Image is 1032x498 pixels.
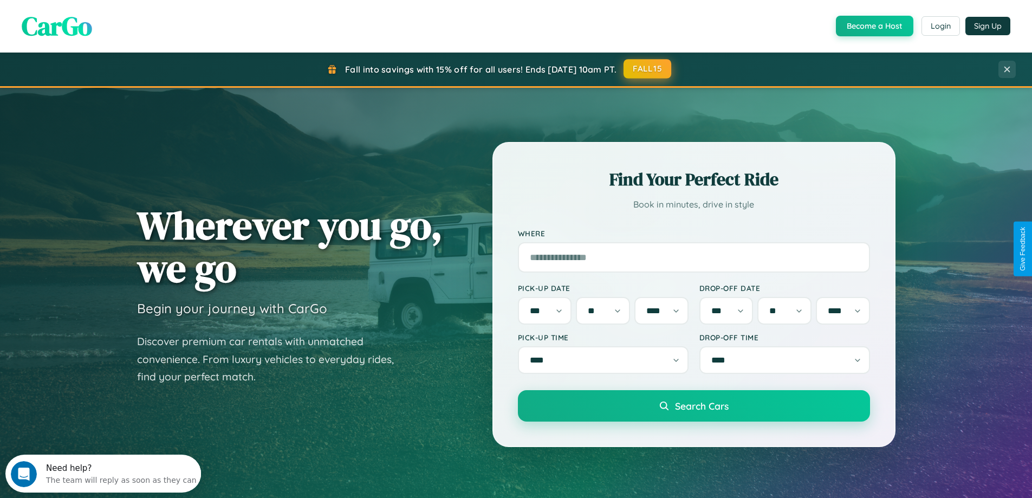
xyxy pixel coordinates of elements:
[518,390,870,422] button: Search Cars
[518,229,870,238] label: Where
[1019,227,1027,271] div: Give Feedback
[345,64,616,75] span: Fall into savings with 15% off for all users! Ends [DATE] 10am PT.
[624,59,671,79] button: FALL15
[836,16,913,36] button: Become a Host
[137,300,327,316] h3: Begin your journey with CarGo
[518,197,870,212] p: Book in minutes, drive in style
[518,167,870,191] h2: Find Your Perfect Ride
[5,455,201,493] iframe: Intercom live chat discovery launcher
[518,283,689,293] label: Pick-up Date
[675,400,729,412] span: Search Cars
[965,17,1010,35] button: Sign Up
[518,333,689,342] label: Pick-up Time
[137,204,443,289] h1: Wherever you go, we go
[41,18,191,29] div: The team will reply as soon as they can
[41,9,191,18] div: Need help?
[921,16,960,36] button: Login
[137,333,408,386] p: Discover premium car rentals with unmatched convenience. From luxury vehicles to everyday rides, ...
[4,4,202,34] div: Open Intercom Messenger
[699,333,870,342] label: Drop-off Time
[699,283,870,293] label: Drop-off Date
[11,461,37,487] iframe: Intercom live chat
[22,8,92,44] span: CarGo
